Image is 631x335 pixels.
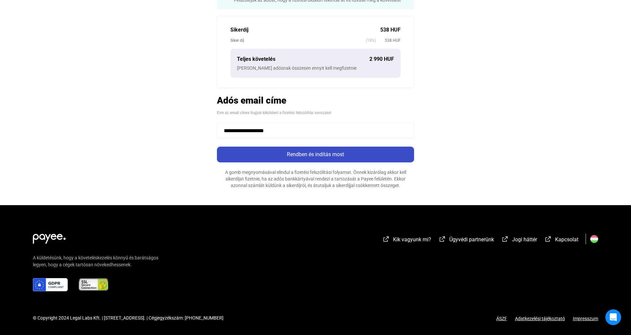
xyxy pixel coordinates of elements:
div: Sikerdíj [230,26,380,34]
div: A gomb megnyomásával elindul a fizetési felszólítási folyamat. Önnek kizárólag akkor kell sikerdí... [217,169,414,189]
a: ÁSZF [496,316,507,321]
span: (18%) [366,37,376,44]
img: external-link-white [501,236,509,242]
img: ssl [78,278,109,291]
a: external-link-whiteJogi háttér [501,237,537,244]
a: Adatkezelési tájékoztató [507,316,573,321]
span: Jogi háttér [512,236,537,243]
a: external-link-whiteKik vagyunk mi? [382,237,431,244]
img: white-payee-white-dot.svg [33,230,66,244]
button: Rendben és indítás most [217,147,414,162]
a: Impresszum [573,316,598,321]
span: Kik vagyunk mi? [393,236,431,243]
h2: Adós email címe [217,95,414,106]
img: external-link-white [382,236,390,242]
img: external-link-white [438,236,446,242]
img: external-link-white [544,236,552,242]
div: Rendben és indítás most [219,151,412,158]
div: Open Intercom Messenger [605,309,621,325]
img: HU.svg [590,235,598,243]
div: Teljes követelés [237,55,369,63]
span: Kapcsolat [555,236,578,243]
div: © Copyright 2024 Legal Labs Kft. | [STREET_ADDRESS]. | Cégjegyzékszám: [PHONE_NUMBER] [33,315,223,322]
a: external-link-whiteÜgyvédi partnerünk [438,237,494,244]
img: gdpr [33,278,68,291]
span: 538 HUF [376,37,401,44]
div: Erre az email címre fogjuk kiküldeni a fizetési felszólítás sorozatot [217,109,414,116]
a: external-link-whiteKapcsolat [544,237,578,244]
div: 538 HUF [380,26,401,34]
span: Ügyvédi partnerünk [449,236,494,243]
div: Siker díj [230,37,366,44]
div: [PERSON_NAME] adósnak összesen ennyit kell megfizetnie [237,65,394,71]
div: 2 990 HUF [369,55,394,63]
